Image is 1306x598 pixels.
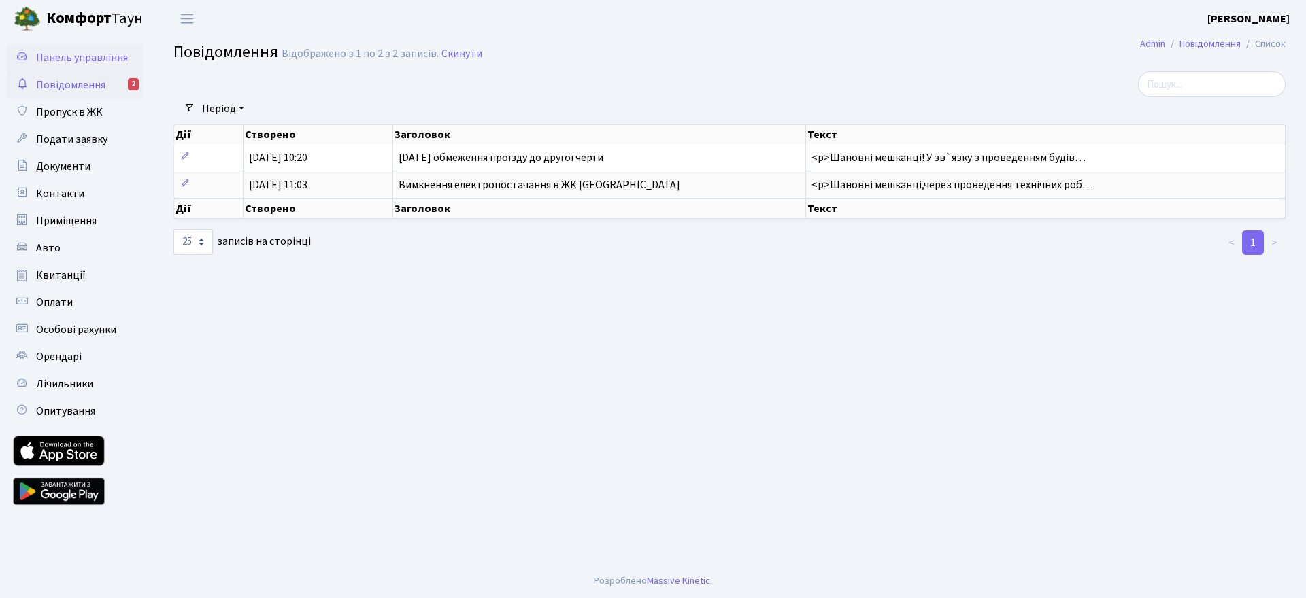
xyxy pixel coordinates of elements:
[282,48,439,60] div: Відображено з 1 по 2 з 2 записів.
[1207,12,1290,27] b: [PERSON_NAME]
[249,150,307,165] span: [DATE] 10:20
[7,234,143,262] a: Авто
[7,289,143,316] a: Оплати
[244,125,393,144] th: Створено
[36,186,84,201] span: Контакти
[7,99,143,126] a: Пропуск в ЖК
[46,7,143,31] span: Таун
[1242,230,1264,255] a: 1
[594,574,712,588] div: Розроблено .
[173,40,278,64] span: Повідомлення
[7,316,143,343] a: Особові рахунки
[174,198,244,219] th: Дії
[1140,37,1165,51] a: Admin
[7,153,143,180] a: Документи
[647,574,710,588] a: Massive Kinetic
[36,322,116,337] span: Особові рахунки
[197,97,250,120] a: Період
[806,125,1286,144] th: Текст
[36,349,82,364] span: Орендарі
[14,5,41,33] img: logo.png
[1179,37,1241,51] a: Повідомлення
[244,198,393,219] th: Створено
[7,262,143,289] a: Квитанції
[174,125,244,144] th: Дії
[7,370,143,398] a: Лічильники
[811,150,1086,165] span: <p>Шановні мешканці! У зв`язку з проведенням будів…
[7,71,143,99] a: Повідомлення2
[36,213,97,228] span: Приміщення
[806,198,1286,219] th: Текст
[36,105,103,120] span: Пропуск в ЖК
[399,177,680,192] span: Вимкнення електропостачання в ЖК [GEOGRAPHIC_DATA]
[399,150,603,165] span: [DATE] обмеження проїзду до другої черги
[36,404,95,419] span: Опитування
[36,295,73,310] span: Оплати
[36,241,61,256] span: Авто
[36,159,90,174] span: Документи
[36,50,128,65] span: Панель управління
[36,376,93,391] span: Лічильники
[811,177,1093,192] span: <p>Шановні мешканці,через проведення технічних роб…
[393,198,806,219] th: Заголовок
[173,229,213,255] select: записів на сторінці
[1241,37,1286,52] li: Список
[173,229,311,255] label: записів на сторінці
[36,77,105,92] span: Повідомлення
[249,177,307,192] span: [DATE] 11:03
[128,78,139,90] div: 2
[7,44,143,71] a: Панель управління
[36,268,86,283] span: Квитанції
[36,132,107,147] span: Подати заявку
[393,125,806,144] th: Заголовок
[1207,11,1290,27] a: [PERSON_NAME]
[7,207,143,234] a: Приміщення
[7,343,143,370] a: Орендарі
[7,180,143,207] a: Контакти
[1120,30,1306,58] nav: breadcrumb
[441,48,482,60] a: Скинути
[7,398,143,425] a: Опитування
[7,126,143,153] a: Подати заявку
[170,7,204,30] button: Переключити навігацію
[1138,71,1286,97] input: Пошук...
[46,7,112,29] b: Комфорт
